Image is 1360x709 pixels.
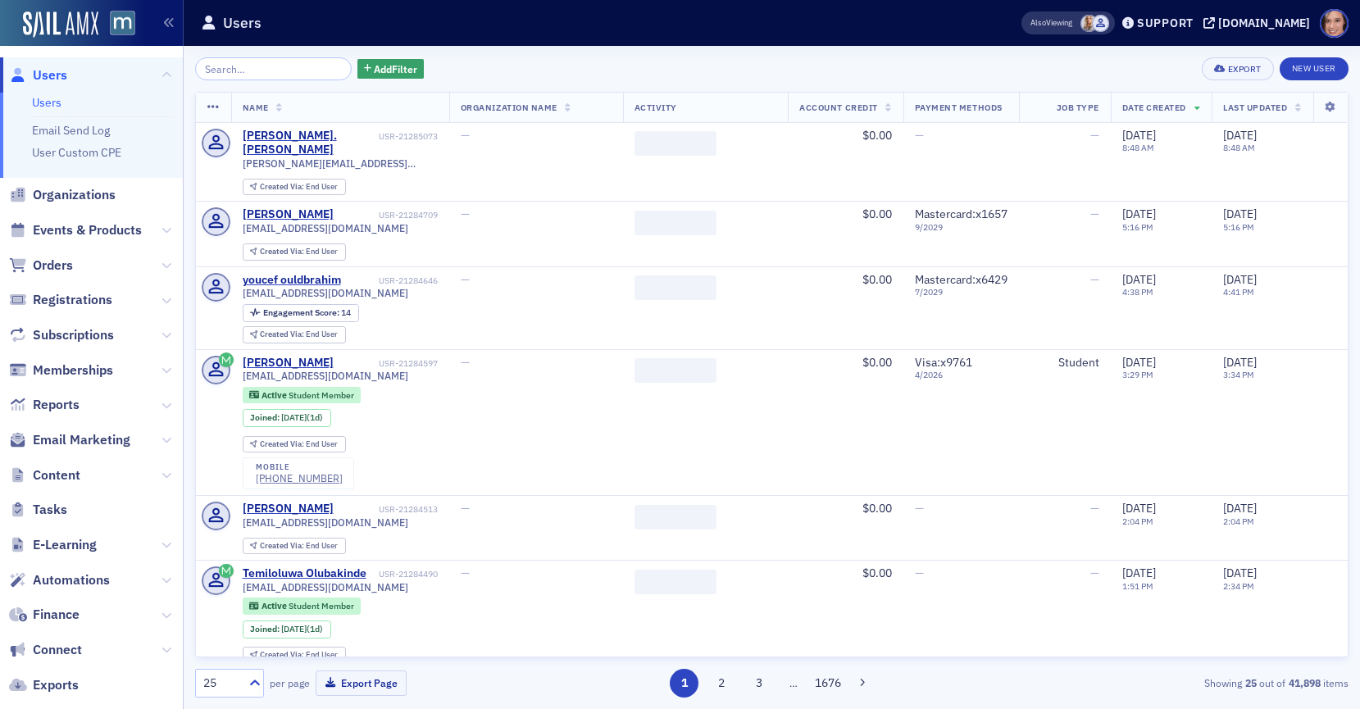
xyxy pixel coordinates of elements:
[110,11,135,36] img: SailAMX
[262,389,289,401] span: Active
[915,501,924,516] span: —
[33,431,130,449] span: Email Marketing
[243,502,334,516] a: [PERSON_NAME]
[670,669,698,698] button: 1
[289,389,354,401] span: Student Member
[1122,272,1156,287] span: [DATE]
[243,370,408,382] span: [EMAIL_ADDRESS][DOMAIN_NAME]
[256,472,343,484] a: [PHONE_NUMBER]
[1223,355,1257,370] span: [DATE]
[1122,142,1154,153] time: 8:48 AM
[9,221,142,239] a: Events & Products
[32,123,110,138] a: Email Send Log
[9,326,114,344] a: Subscriptions
[915,222,1007,233] span: 9 / 2029
[782,675,805,690] span: …
[32,145,121,160] a: User Custom CPE
[1320,9,1349,38] span: Profile
[243,387,362,403] div: Active: Active: Student Member
[1122,102,1186,113] span: Date Created
[33,571,110,589] span: Automations
[289,600,354,611] span: Student Member
[915,370,1007,380] span: 4 / 2026
[862,128,892,143] span: $0.00
[635,131,716,156] span: ‌
[33,466,80,484] span: Content
[799,102,877,113] span: Account Credit
[1122,128,1156,143] span: [DATE]
[9,501,67,519] a: Tasks
[635,275,716,300] span: ‌
[9,606,80,624] a: Finance
[23,11,98,38] img: SailAMX
[635,570,716,594] span: ‌
[33,676,79,694] span: Exports
[243,566,366,581] div: Temiloluwa Olubakinde
[260,248,338,257] div: End User
[707,669,736,698] button: 2
[461,355,470,370] span: —
[1090,207,1099,221] span: —
[9,257,73,275] a: Orders
[1030,17,1072,29] span: Viewing
[243,304,359,322] div: Engagement Score: 14
[1092,15,1109,32] span: Justin Chase
[260,329,306,339] span: Created Via :
[32,95,61,110] a: Users
[203,675,239,692] div: 25
[9,431,130,449] a: Email Marketing
[1202,57,1273,80] button: Export
[374,61,417,76] span: Add Filter
[1223,128,1257,143] span: [DATE]
[915,355,972,370] span: Visa : x9761
[243,598,362,614] div: Active: Active: Student Member
[1057,102,1099,113] span: Job Type
[1223,221,1254,233] time: 5:16 PM
[249,389,353,400] a: Active Student Member
[250,412,281,423] span: Joined :
[33,186,116,204] span: Organizations
[260,651,338,660] div: End User
[33,641,82,659] span: Connect
[33,396,80,414] span: Reports
[260,183,338,192] div: End User
[243,326,346,343] div: Created Via: End User
[1242,675,1259,690] strong: 25
[915,287,1007,298] span: 7 / 2029
[1223,207,1257,221] span: [DATE]
[813,669,842,698] button: 1676
[9,66,67,84] a: Users
[862,207,892,221] span: $0.00
[1122,207,1156,221] span: [DATE]
[915,272,1007,287] span: Mastercard : x6429
[1223,102,1287,113] span: Last Updated
[461,501,470,516] span: —
[1223,501,1257,516] span: [DATE]
[357,59,425,80] button: AddFilter
[260,439,306,449] span: Created Via :
[1223,566,1257,580] span: [DATE]
[243,516,408,529] span: [EMAIL_ADDRESS][DOMAIN_NAME]
[249,601,353,611] a: Active Student Member
[33,361,113,379] span: Memberships
[316,670,407,696] button: Export Page
[243,102,269,113] span: Name
[9,361,113,379] a: Memberships
[9,641,82,659] a: Connect
[262,600,289,611] span: Active
[243,647,346,664] div: Created Via: End User
[9,396,80,414] a: Reports
[976,675,1349,690] div: Showing out of items
[243,356,334,370] a: [PERSON_NAME]
[223,13,262,33] h1: Users
[243,581,408,593] span: [EMAIL_ADDRESS][DOMAIN_NAME]
[1090,501,1099,516] span: —
[1223,272,1257,287] span: [DATE]
[9,291,112,309] a: Registrations
[1030,356,1099,370] div: Student
[379,131,438,142] div: USR-21285073
[243,243,346,261] div: Created Via: End User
